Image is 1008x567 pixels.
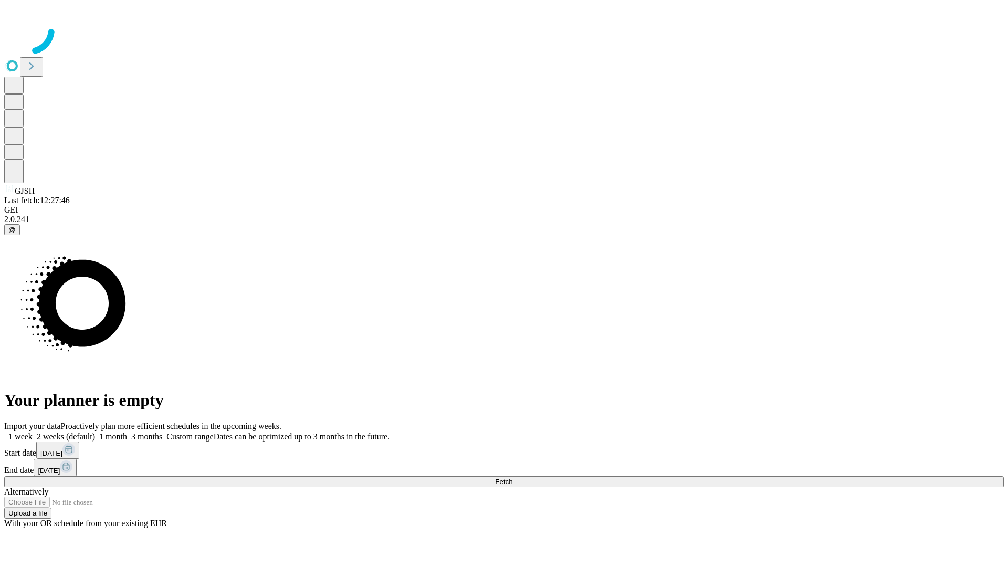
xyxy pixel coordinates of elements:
[166,432,213,441] span: Custom range
[8,226,16,234] span: @
[4,442,1004,459] div: Start date
[4,391,1004,410] h1: Your planner is empty
[37,432,95,441] span: 2 weeks (default)
[4,422,61,430] span: Import your data
[4,205,1004,215] div: GEI
[34,459,77,476] button: [DATE]
[131,432,162,441] span: 3 months
[99,432,127,441] span: 1 month
[4,224,20,235] button: @
[4,459,1004,476] div: End date
[4,215,1004,224] div: 2.0.241
[38,467,60,475] span: [DATE]
[214,432,390,441] span: Dates can be optimized up to 3 months in the future.
[4,487,48,496] span: Alternatively
[495,478,512,486] span: Fetch
[8,432,33,441] span: 1 week
[40,449,62,457] span: [DATE]
[4,196,70,205] span: Last fetch: 12:27:46
[4,476,1004,487] button: Fetch
[36,442,79,459] button: [DATE]
[61,422,281,430] span: Proactively plan more efficient schedules in the upcoming weeks.
[15,186,35,195] span: GJSH
[4,508,51,519] button: Upload a file
[4,519,167,528] span: With your OR schedule from your existing EHR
